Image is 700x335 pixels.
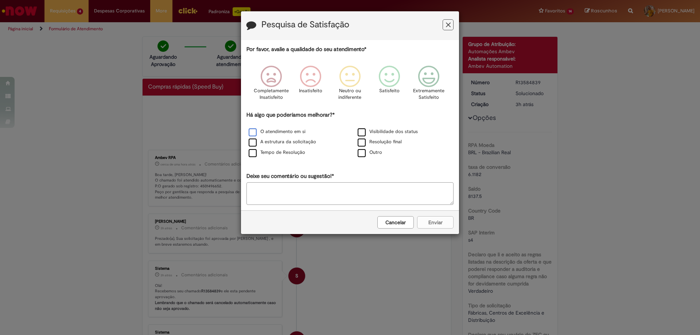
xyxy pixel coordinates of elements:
[292,60,329,110] div: Insatisfeito
[377,216,414,229] button: Cancelar
[337,87,363,101] p: Neutro ou indiferente
[379,87,400,94] p: Satisfeito
[358,128,418,135] label: Visibilidade dos status
[249,139,316,145] label: A estrutura da solicitação
[358,149,382,156] label: Outro
[261,20,349,30] label: Pesquisa de Satisfação
[249,149,305,156] label: Tempo de Resolução
[410,60,447,110] div: Extremamente Satisfeito
[246,46,366,53] label: Por favor, avalie a qualidade do seu atendimento*
[371,60,408,110] div: Satisfeito
[299,87,322,94] p: Insatisfeito
[252,60,289,110] div: Completamente Insatisfeito
[254,87,289,101] p: Completamente Insatisfeito
[246,172,334,180] label: Deixe seu comentário ou sugestão!*
[249,128,306,135] label: O atendimento em si
[413,87,444,101] p: Extremamente Satisfeito
[331,60,369,110] div: Neutro ou indiferente
[358,139,402,145] label: Resolução final
[246,111,454,158] div: Há algo que poderíamos melhorar?*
